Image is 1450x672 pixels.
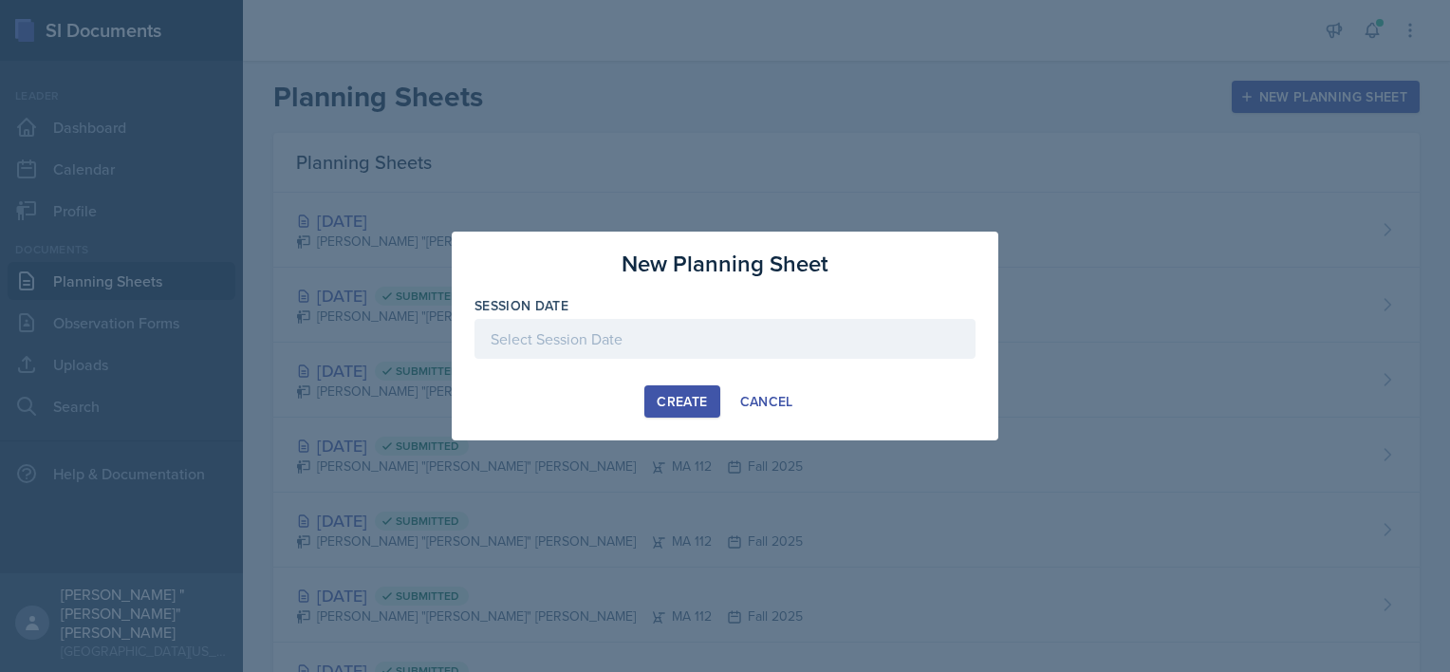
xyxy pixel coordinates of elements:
h3: New Planning Sheet [622,247,828,281]
label: Session Date [474,296,568,315]
div: Cancel [740,394,793,409]
div: Create [657,394,707,409]
button: Cancel [728,385,806,418]
button: Create [644,385,719,418]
